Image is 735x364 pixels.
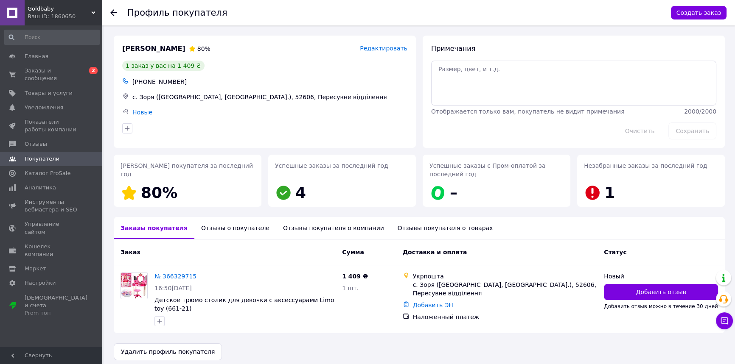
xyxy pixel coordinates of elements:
[122,61,205,71] div: 1 заказ у вас на 1 409 ₴
[275,162,388,169] span: Успешные заказы за последний год
[25,198,79,214] span: Инструменты вебмастера и SEO
[25,104,63,111] span: Уведомления
[431,108,624,115] span: Отображается только вам, покупатель не видит примечания
[431,44,475,53] span: Примечания
[684,108,716,115] span: 2000 / 2000
[25,67,79,82] span: Заказы и сообщения
[604,249,626,256] span: Статус
[604,284,718,300] button: Добавить отзыв
[4,30,100,45] input: Поиск
[636,288,686,296] span: Добавить отзыв
[342,249,364,256] span: Сумма
[413,272,598,281] div: Укрпошта
[25,279,56,287] span: Настройки
[25,220,79,236] span: Управление сайтом
[716,312,733,329] button: Чат с покупателем
[154,297,334,312] a: Детское трюмо столик для девочки с аксессуарами Limo toy (661-21)
[131,91,409,103] div: с. Зоря ([GEOGRAPHIC_DATA], [GEOGRAPHIC_DATA].), 52606, Пересувне відділення
[25,89,73,97] span: Товары и услуги
[295,184,306,201] span: 4
[25,243,79,258] span: Кошелек компании
[671,6,727,19] button: Создать заказ
[121,272,148,299] a: Фото товару
[28,13,102,20] div: Ваш ID: 1860650
[28,5,91,13] span: Goldbaby
[25,118,79,133] span: Показатели работы компании
[604,303,718,309] span: Добавить отзыв можно в течение 30 дней
[450,184,457,201] span: –
[114,217,194,239] div: Заказы покупателя
[391,217,500,239] div: Отзывы покупателя о товарах
[25,140,47,148] span: Отзывы
[25,265,46,272] span: Маркет
[25,169,70,177] span: Каталог ProSale
[413,281,598,297] div: с. Зоря ([GEOGRAPHIC_DATA], [GEOGRAPHIC_DATA].), 52606, Пересувне відділення
[342,285,359,292] span: 1 шт.
[154,273,196,280] a: № 366329715
[604,184,615,201] span: 1
[121,249,140,256] span: Заказ
[154,285,192,292] span: 16:50[DATE]
[413,313,598,321] div: Наложенный платеж
[604,272,718,281] div: Новый
[110,8,117,17] div: Вернуться назад
[121,162,253,178] span: [PERSON_NAME] покупателя за последний год
[276,217,391,239] div: Отзывы покупателя о компании
[413,302,453,308] a: Добавить ЭН
[194,217,276,239] div: Отзывы о покупателе
[25,184,56,192] span: Аналитика
[131,76,409,88] div: [PHONE_NUMBER]
[584,162,707,169] span: Незабранные заказы за последний год
[403,249,467,256] span: Доставка и оплата
[132,109,152,116] a: Новые
[89,67,98,74] span: 2
[197,45,210,52] span: 80%
[360,45,407,52] span: Редактировать
[121,272,147,299] img: Фото товару
[122,44,185,54] span: [PERSON_NAME]
[25,309,87,317] div: Prom топ
[25,53,48,60] span: Главная
[114,343,222,360] button: Удалить профиль покупателя
[141,184,177,201] span: 80%
[342,273,368,280] span: 1 409 ₴
[429,162,545,178] span: Успешные заказы с Пром-оплатой за последний год
[127,8,227,18] h1: Профиль покупателя
[25,155,59,163] span: Покупатели
[25,294,87,317] span: [DEMOGRAPHIC_DATA] и счета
